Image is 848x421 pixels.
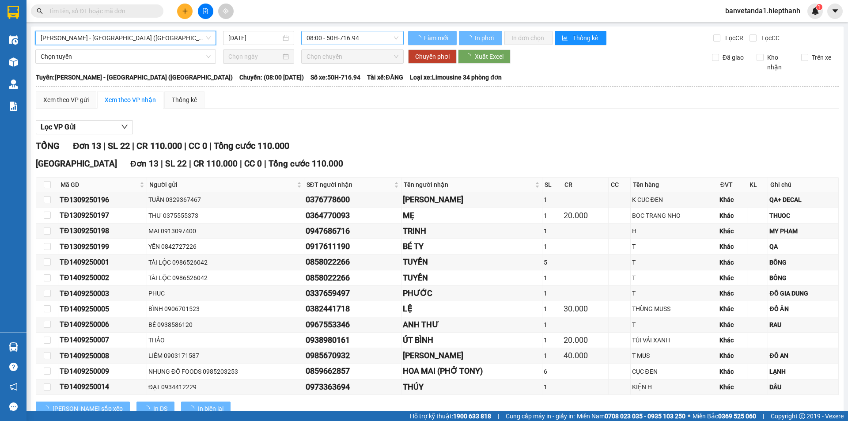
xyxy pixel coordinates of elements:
span: loading [415,35,423,41]
div: TĐ1409250007 [60,334,145,345]
td: 0947686716 [304,224,401,239]
span: loading [188,406,198,412]
button: In phơi [459,31,502,45]
button: [PERSON_NAME] sắp xếp [36,402,130,416]
input: Tìm tên, số ĐT hoặc mã đơn [49,6,153,16]
div: TUẤN 0329367467 [148,195,303,205]
div: BÉ 0938586120 [148,320,303,330]
div: TRINH [403,225,540,237]
span: Tên người nhận [404,180,533,190]
div: QA+ DECAL [769,195,837,205]
span: Tổng cước 110.000 [214,140,289,151]
div: Khác [719,304,746,314]
button: aim [218,4,234,19]
td: 0337659497 [304,286,401,301]
div: Khác [719,367,746,376]
td: 0382441718 [304,301,401,317]
th: KL [747,178,768,192]
td: TĐ1309250196 [58,192,147,208]
span: SL 22 [108,140,130,151]
button: Chuyển phơi [408,49,457,64]
div: Khác [719,335,746,345]
span: bar-chart [562,35,569,42]
span: Đơn 13 [130,159,159,169]
div: 0967553346 [306,319,400,331]
div: BÉ TY [403,240,540,253]
div: LIÊM 0903171587 [148,351,303,360]
span: Hỗ trợ kỹ thuật: [410,411,491,421]
span: SĐT người nhận [307,180,392,190]
span: down [121,123,128,130]
span: SL 22 [165,159,187,169]
div: T [632,320,716,330]
div: Khác [719,288,746,298]
div: THÙNG MUSS [632,304,716,314]
div: TĐ1309250196 [60,194,145,205]
div: 1 [544,382,561,392]
div: Khác [719,258,746,267]
div: MY PHAM [769,226,837,236]
sup: 1 [816,4,822,10]
div: ĐÔ GIA DUNG [769,288,837,298]
td: TĐ1309250199 [58,239,147,254]
span: Trên xe [808,53,835,62]
span: loading [466,35,473,41]
div: 0938980161 [306,334,400,346]
div: THẢO [148,335,303,345]
div: RAU [769,320,837,330]
td: TĐ1409250008 [58,348,147,364]
div: CỤC ĐEN [632,367,716,376]
input: 14/09/2025 [228,33,281,43]
th: Tên hàng [631,178,718,192]
span: Lọc CC [758,33,781,43]
div: 0382441718 [306,303,400,315]
span: loading [144,406,153,412]
div: Khác [719,211,746,220]
div: 1 [544,273,561,283]
td: TĐ1409250007 [58,333,147,348]
td: TRINH [401,224,542,239]
span: Chọn tuyến [41,50,211,63]
div: TĐ1409250005 [60,303,145,315]
span: | [264,159,266,169]
td: 0858022266 [304,254,401,270]
span: Đã giao [719,53,747,62]
span: question-circle [9,363,18,371]
div: TÀI LỘC 0986526042 [148,273,303,283]
td: TĐ1409250014 [58,379,147,395]
div: HOA MAI (PHỞ TONY) [403,365,540,377]
div: K CUC ĐEN [632,195,716,205]
td: 0967553346 [304,317,401,333]
th: ĐVT [718,178,747,192]
div: Khác [719,382,746,392]
b: Tuyến: [PERSON_NAME] - [GEOGRAPHIC_DATA] ([GEOGRAPHIC_DATA]) [36,74,233,81]
th: CC [609,178,630,192]
div: KIỆN H [632,382,716,392]
span: | [103,140,106,151]
span: CR 110.000 [193,159,238,169]
span: | [498,411,499,421]
span: | [240,159,242,169]
div: 0364770093 [306,209,400,222]
td: THÚY [401,379,542,395]
span: Cung cấp máy in - giấy in: [506,411,575,421]
div: TĐ1409250006 [60,319,145,330]
img: warehouse-icon [9,57,18,67]
div: TĐ1309250197 [60,210,145,221]
td: 0364770093 [304,208,401,224]
div: 0985670932 [306,349,400,362]
td: ANH THƯ [401,317,542,333]
span: Làm mới [424,33,450,43]
span: Người gửi [149,180,295,190]
td: TĐ1409250005 [58,301,147,317]
span: In phơi [475,33,495,43]
div: TĐ1409250014 [60,381,145,392]
span: 08:00 - 50H-716.94 [307,31,398,45]
div: Khác [719,273,746,283]
span: Tổng cước 110.000 [269,159,343,169]
button: caret-down [827,4,843,19]
button: Làm mới [408,31,457,45]
span: | [132,140,134,151]
div: TĐ1309250199 [60,241,145,252]
img: logo-vxr [8,6,19,19]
